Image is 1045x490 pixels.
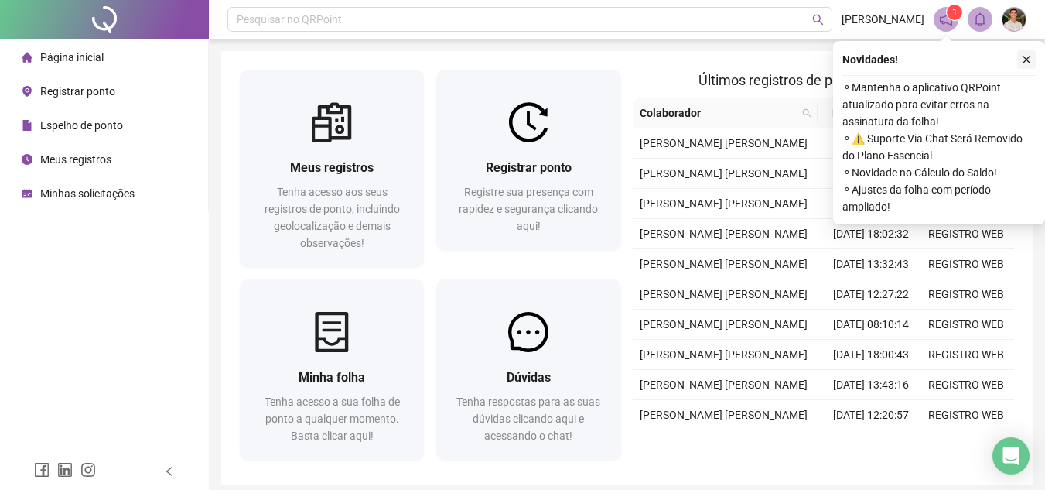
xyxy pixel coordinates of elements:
[812,14,824,26] span: search
[240,279,424,460] a: Minha folhaTenha acesso a sua folha de ponto a qualquer momento. Basta clicar aqui!
[818,98,910,128] th: Data/Hora
[824,159,919,189] td: [DATE] 12:28:16
[640,288,808,300] span: [PERSON_NAME] [PERSON_NAME]
[640,167,808,180] span: [PERSON_NAME] [PERSON_NAME]
[952,7,958,18] span: 1
[34,462,50,478] span: facebook
[824,128,919,159] td: [DATE] 13:30:05
[842,130,1036,164] span: ⚬ ⚠️ Suporte Via Chat Será Removido do Plano Essencial
[824,370,919,400] td: [DATE] 13:43:16
[939,12,953,26] span: notification
[40,119,123,132] span: Espelho de ponto
[640,379,808,391] span: [PERSON_NAME] [PERSON_NAME]
[824,430,919,461] td: [DATE] 08:23:45
[640,197,808,210] span: [PERSON_NAME] [PERSON_NAME]
[40,187,135,200] span: Minhas solicitações
[842,181,1036,215] span: ⚬ Ajustes da folha com período ampliado!
[265,396,400,442] span: Tenha acesso a sua folha de ponto a qualquer momento. Basta clicar aqui!
[973,12,987,26] span: bell
[164,466,175,477] span: left
[1002,8,1026,31] img: 83949
[824,340,919,370] td: [DATE] 18:00:43
[436,70,620,250] a: Registrar pontoRegistre sua presença com rapidez e segurança clicando aqui!
[842,51,898,68] span: Novidades !
[299,370,365,385] span: Minha folha
[22,52,32,63] span: home
[640,228,808,240] span: [PERSON_NAME] [PERSON_NAME]
[459,186,598,232] span: Registre sua presença com rapidez e segurança clicando aqui!
[919,340,1014,370] td: REGISTRO WEB
[22,86,32,97] span: environment
[919,370,1014,400] td: REGISTRO WEB
[640,409,808,421] span: [PERSON_NAME] [PERSON_NAME]
[240,70,424,267] a: Meus registrosTenha acesso aos seus registros de ponto, incluindo geolocalização e demais observa...
[824,189,919,219] td: [DATE] 08:24:01
[436,279,620,460] a: DúvidasTenha respostas para as suas dúvidas clicando aqui e acessando o chat!
[80,462,96,478] span: instagram
[824,249,919,279] td: [DATE] 13:32:43
[799,101,814,125] span: search
[40,85,115,98] span: Registrar ponto
[1021,54,1032,65] span: close
[824,219,919,249] td: [DATE] 18:02:32
[640,137,808,149] span: [PERSON_NAME] [PERSON_NAME]
[640,258,808,270] span: [PERSON_NAME] [PERSON_NAME]
[290,160,374,175] span: Meus registros
[640,318,808,331] span: [PERSON_NAME] [PERSON_NAME]
[640,348,808,361] span: [PERSON_NAME] [PERSON_NAME]
[919,249,1014,279] td: REGISTRO WEB
[824,105,891,122] span: Data/Hora
[919,400,1014,430] td: REGISTRO WEB
[802,108,811,118] span: search
[947,5,962,20] sup: 1
[22,120,32,131] span: file
[456,396,600,442] span: Tenha respostas para as suas dúvidas clicando aqui e acessando o chat!
[265,186,400,249] span: Tenha acesso aos seus registros de ponto, incluindo geolocalização e demais observações!
[22,188,32,199] span: schedule
[698,72,948,88] span: Últimos registros de ponto sincronizados
[992,437,1030,475] div: Open Intercom Messenger
[57,462,73,478] span: linkedin
[919,279,1014,310] td: REGISTRO WEB
[640,105,797,122] span: Colaborador
[919,430,1014,461] td: REGISTRO WEB
[919,310,1014,340] td: REGISTRO WEB
[507,370,551,385] span: Dúvidas
[22,154,32,165] span: clock-circle
[824,310,919,340] td: [DATE] 08:10:14
[842,79,1036,130] span: ⚬ Mantenha o aplicativo QRPoint atualizado para evitar erros na assinatura da folha!
[824,279,919,310] td: [DATE] 12:27:22
[40,51,104,63] span: Página inicial
[842,11,924,28] span: [PERSON_NAME]
[919,219,1014,249] td: REGISTRO WEB
[40,153,111,166] span: Meus registros
[486,160,572,175] span: Registrar ponto
[824,400,919,430] td: [DATE] 12:20:57
[842,164,1036,181] span: ⚬ Novidade no Cálculo do Saldo!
